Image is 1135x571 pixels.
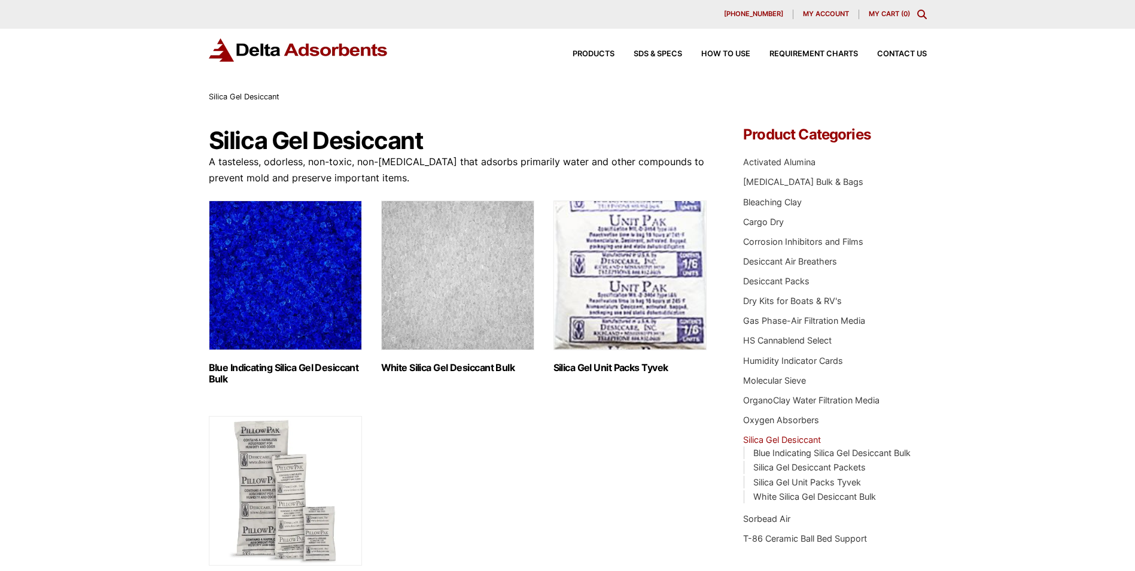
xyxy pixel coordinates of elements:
img: White Silica Gel Desiccant Bulk [381,201,534,350]
a: How to Use [682,50,750,58]
a: HS Cannablend Select [743,335,832,345]
a: Gas Phase-Air Filtration Media [743,315,865,326]
span: 0 [903,10,908,18]
a: Visit product category White Silica Gel Desiccant Bulk [381,201,534,373]
a: Products [553,50,614,58]
div: Toggle Modal Content [917,10,927,19]
a: Molecular Sieve [743,375,806,385]
h4: Product Categories [743,127,926,142]
a: Requirement Charts [750,50,858,58]
a: Bleaching Clay [743,197,802,207]
a: Oxygen Absorbers [743,415,819,425]
span: My account [803,11,849,17]
img: Silica Gel Unit Packs Tyvek [553,201,707,350]
h1: Silica Gel Desiccant [209,127,708,154]
a: Silica Gel Unit Packs Tyvek [753,477,861,487]
a: [MEDICAL_DATA] Bulk & Bags [743,177,863,187]
a: Silica Gel Desiccant Packets [753,462,866,472]
span: [PHONE_NUMBER] [724,11,783,17]
img: Delta Adsorbents [209,38,388,62]
a: Desiccant Air Breathers [743,256,837,266]
a: White Silica Gel Desiccant Bulk [753,491,876,502]
span: Products [573,50,614,58]
a: Sorbead Air [743,514,790,524]
a: Activated Alumina [743,157,816,167]
span: Silica Gel Desiccant [209,92,279,101]
h2: White Silica Gel Desiccant Bulk [381,362,534,373]
img: Blue Indicating Silica Gel Desiccant Bulk [209,201,362,350]
a: Visit product category Silica Gel Unit Packs Tyvek [553,201,707,373]
h2: Blue Indicating Silica Gel Desiccant Bulk [209,362,362,385]
span: How to Use [701,50,750,58]
a: Visit product category Blue Indicating Silica Gel Desiccant Bulk [209,201,362,385]
a: [PHONE_NUMBER] [714,10,793,19]
a: Humidity Indicator Cards [743,356,843,366]
a: Desiccant Packs [743,276,810,286]
span: Requirement Charts [769,50,858,58]
h2: Silica Gel Unit Packs Tyvek [553,362,707,373]
a: Contact Us [858,50,927,58]
a: Corrosion Inhibitors and Films [743,236,863,247]
a: Silica Gel Desiccant [743,435,821,445]
span: Contact Us [877,50,927,58]
img: Silica Gel Desiccant Packets [209,416,362,566]
span: SDS & SPECS [634,50,682,58]
a: My Cart (0) [869,10,910,18]
a: Dry Kits for Boats & RV's [743,296,842,306]
a: Blue Indicating Silica Gel Desiccant Bulk [753,448,911,458]
a: OrganoClay Water Filtration Media [743,395,880,405]
p: A tasteless, odorless, non-toxic, non-[MEDICAL_DATA] that adsorbs primarily water and other compo... [209,154,708,186]
a: SDS & SPECS [614,50,682,58]
a: T-86 Ceramic Ball Bed Support [743,533,867,543]
a: Cargo Dry [743,217,784,227]
a: My account [793,10,859,19]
